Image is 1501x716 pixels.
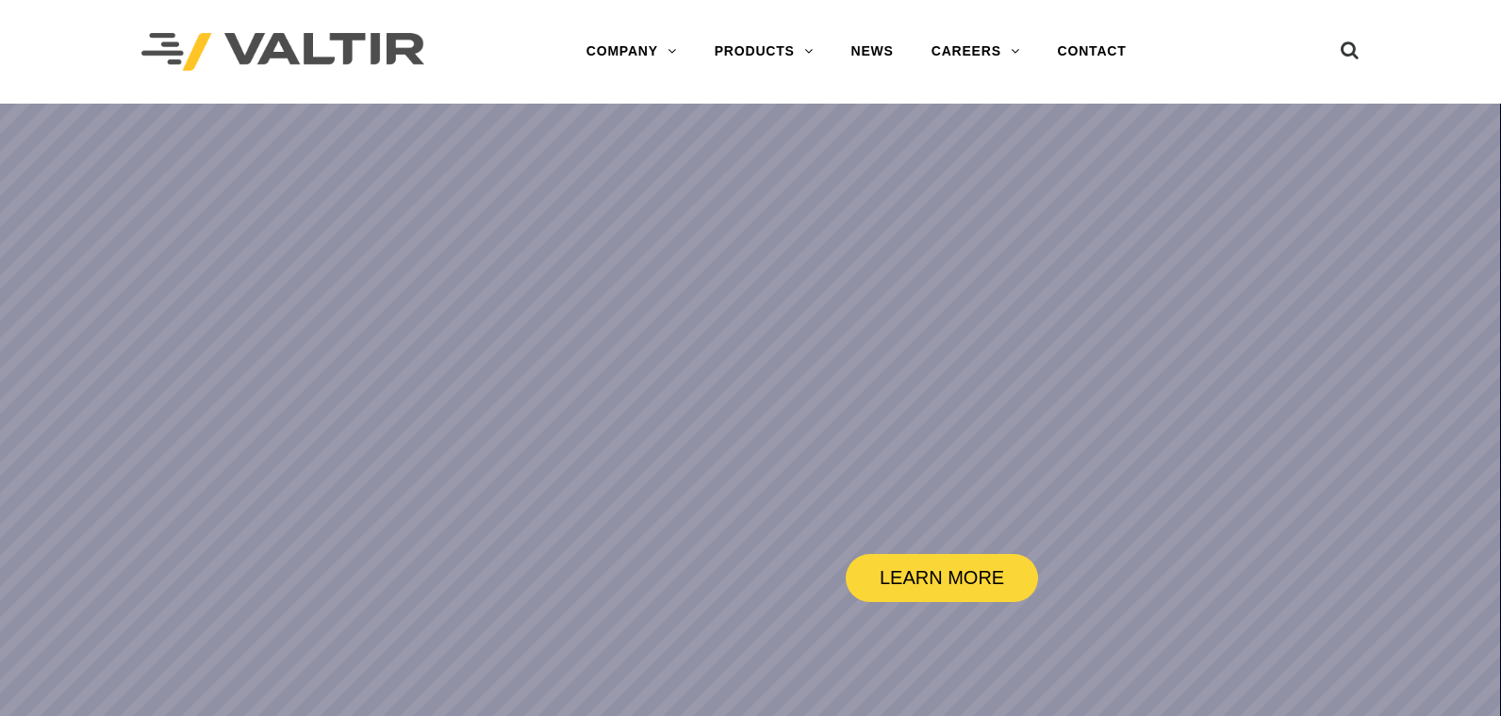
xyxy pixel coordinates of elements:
a: NEWS [833,33,913,71]
a: CONTACT [1039,33,1146,71]
a: PRODUCTS [696,33,833,71]
img: Valtir [141,33,424,72]
a: CAREERS [913,33,1039,71]
a: COMPANY [568,33,696,71]
a: LEARN MORE [846,554,1038,602]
